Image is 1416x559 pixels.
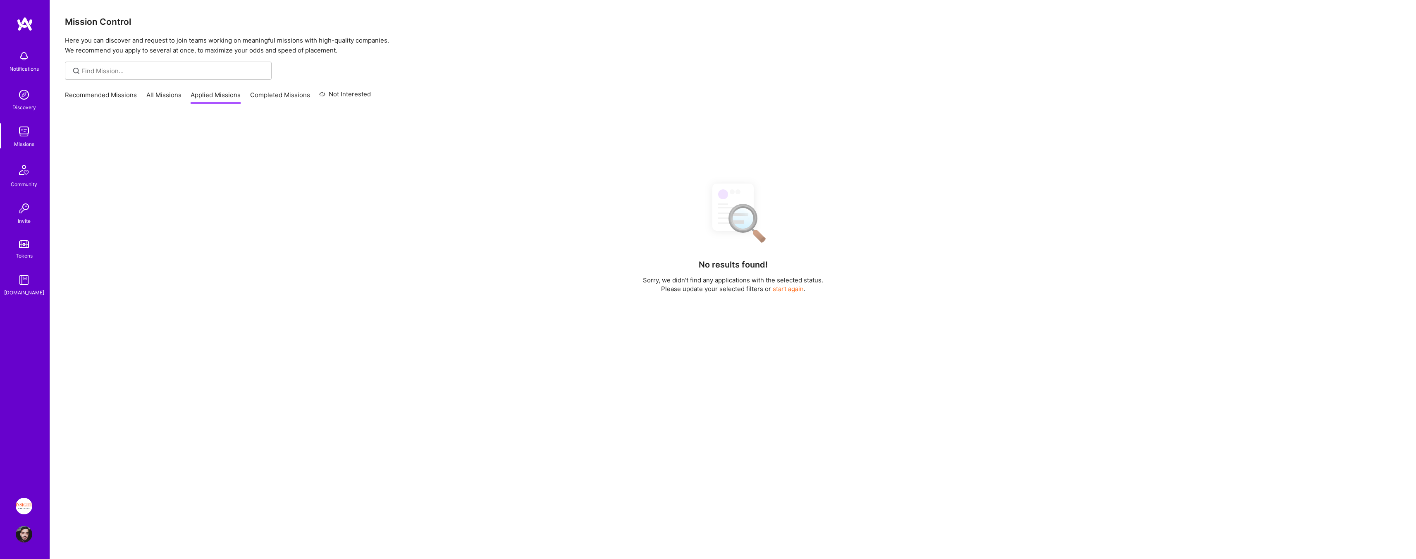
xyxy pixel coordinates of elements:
a: User Avatar [14,526,34,542]
img: teamwork [16,123,32,140]
a: All Missions [146,91,181,104]
h4: No results found! [699,260,768,270]
a: Not Interested [319,89,371,104]
a: Recommended Missions [65,91,137,104]
img: tokens [19,240,29,248]
p: Sorry, we didn't find any applications with the selected status. [643,276,823,284]
a: Completed Missions [250,91,310,104]
img: discovery [16,86,32,103]
div: Discovery [12,103,36,112]
div: Notifications [10,64,39,73]
button: start again [773,284,804,293]
img: Community [14,160,34,180]
img: No Results [698,176,768,248]
input: Find Mission... [81,67,265,75]
i: icon SearchGrey [72,66,81,76]
div: Community [11,180,37,189]
img: guide book [16,272,32,288]
p: Here you can discover and request to join teams working on meaningful missions with high-quality ... [65,36,1401,55]
img: Invite [16,200,32,217]
a: Applied Missions [191,91,241,104]
div: [DOMAIN_NAME] [4,288,44,297]
img: bell [16,48,32,64]
div: Missions [14,140,34,148]
img: Insight Partners: Data & AI - Sourcing [16,498,32,514]
h3: Mission Control [65,17,1401,27]
div: Invite [18,217,31,225]
img: User Avatar [16,526,32,542]
img: logo [17,17,33,31]
div: Tokens [16,251,33,260]
a: Insight Partners: Data & AI - Sourcing [14,498,34,514]
p: Please update your selected filters or . [643,284,823,293]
